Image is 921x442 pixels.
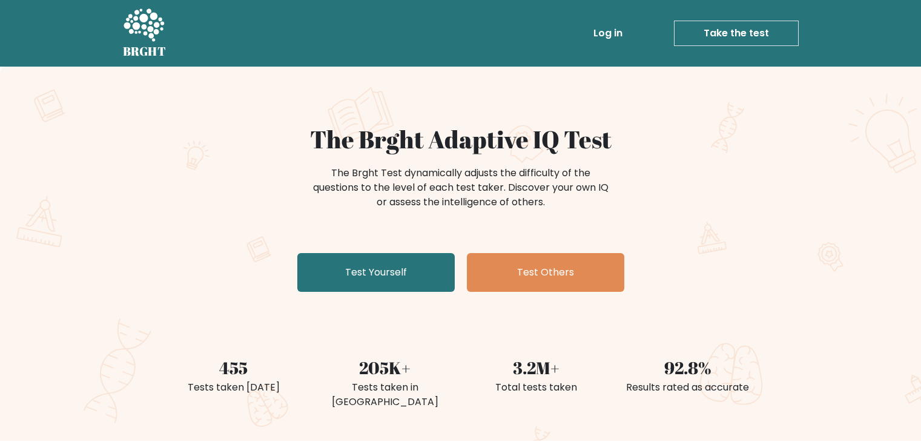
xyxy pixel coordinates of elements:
[165,125,756,154] h1: The Brght Adaptive IQ Test
[165,380,302,395] div: Tests taken [DATE]
[619,380,756,395] div: Results rated as accurate
[468,355,605,380] div: 3.2M+
[317,355,454,380] div: 205K+
[309,166,612,209] div: The Brght Test dynamically adjusts the difficulty of the questions to the level of each test take...
[467,253,624,292] a: Test Others
[589,21,627,45] a: Log in
[123,44,167,59] h5: BRGHT
[619,355,756,380] div: 92.8%
[674,21,799,46] a: Take the test
[317,380,454,409] div: Tests taken in [GEOGRAPHIC_DATA]
[468,380,605,395] div: Total tests taken
[123,5,167,62] a: BRGHT
[165,355,302,380] div: 455
[297,253,455,292] a: Test Yourself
